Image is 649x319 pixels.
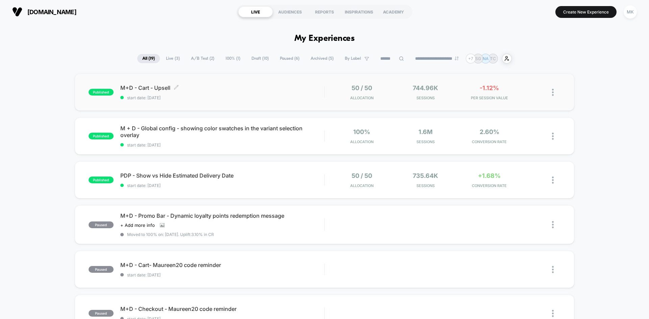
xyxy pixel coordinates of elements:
span: Sessions [395,139,456,144]
span: Live ( 3 ) [161,54,185,63]
span: Moved to 100% on: [DATE] . Uplift: 3.10% in CR [127,232,214,237]
span: 100% ( 1 ) [220,54,245,63]
span: 100% [353,128,370,135]
p: NA [483,56,488,61]
button: [DOMAIN_NAME] [10,6,78,17]
span: PER SESSION VALUE [459,96,520,100]
span: 735.64k [413,172,438,179]
span: start date: [DATE] [120,183,324,188]
span: CONVERSION RATE [459,139,520,144]
span: -1.12% [480,84,499,91]
button: MK [622,5,639,19]
img: close [552,133,554,140]
div: LIVE [238,6,273,17]
span: A/B Test ( 2 ) [186,54,219,63]
div: ACADEMY [376,6,411,17]
img: close [552,310,554,317]
span: Sessions [395,183,456,188]
span: Draft ( 10 ) [246,54,274,63]
span: 1.6M [418,128,433,135]
span: 50 / 50 [352,84,372,91]
img: close [552,221,554,228]
span: start date: [DATE] [120,95,324,100]
img: close [552,266,554,273]
span: paused [89,221,114,228]
span: Allocation [350,139,374,144]
span: CONVERSION RATE [459,183,520,188]
span: Allocation [350,183,374,188]
img: end [455,56,459,60]
img: close [552,89,554,96]
span: All ( 19 ) [137,54,160,63]
span: paused [89,310,114,317]
span: PDP - Show vs Hide Estimated Delivery Date [120,172,324,179]
span: M + D - Global config - showing color swatches in the variant selection overlay [120,125,324,138]
div: REPORTS [307,6,342,17]
span: Allocation [350,96,374,100]
span: 744.96k [413,84,438,91]
span: published [89,133,114,139]
span: 2.60% [480,128,499,135]
span: By Label [345,56,361,61]
span: paused [89,266,114,273]
span: Archived ( 5 ) [306,54,339,63]
div: INSPIRATIONS [342,6,376,17]
h1: My Experiences [294,34,355,44]
div: AUDIENCES [273,6,307,17]
span: published [89,89,114,96]
span: start date: [DATE] [120,142,324,148]
div: MK [624,5,637,19]
button: Create New Experience [555,6,617,18]
span: M+D - Checkout - Maureen20 code reminder [120,305,324,312]
span: [DOMAIN_NAME] [27,8,76,16]
span: published [89,177,114,183]
span: M+D - Cart- Maureen20 code reminder [120,262,324,268]
img: Visually logo [12,7,22,17]
span: M+D - Promo Bar - Dynamic loyalty points redemption message [120,212,324,219]
div: + 7 [466,54,476,63]
span: Paused ( 6 ) [275,54,305,63]
span: 50 / 50 [352,172,372,179]
span: start date: [DATE] [120,272,324,277]
span: +1.68% [478,172,501,179]
span: + Add more info [120,222,155,228]
span: M+D - Cart - Upsell [120,84,324,91]
img: close [552,177,554,184]
p: TC [490,56,496,61]
span: Sessions [395,96,456,100]
p: SG [475,56,481,61]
